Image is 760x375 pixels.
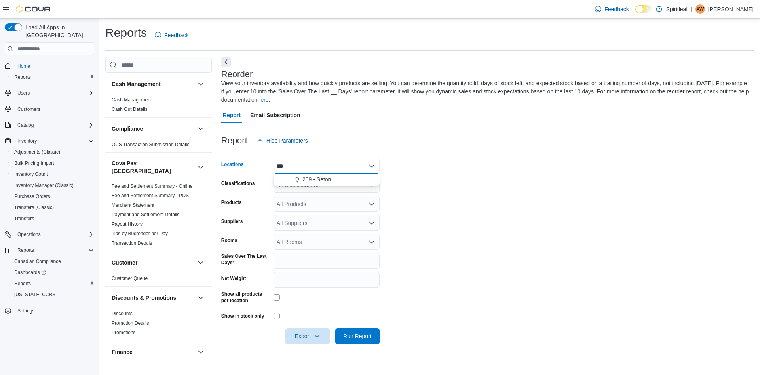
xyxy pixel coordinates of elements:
[266,137,308,145] span: Hide Parameters
[112,183,193,189] a: Fee and Settlement Summary - Online
[221,161,244,168] label: Locations
[11,279,94,288] span: Reports
[14,246,94,255] span: Reports
[11,147,63,157] a: Adjustments (Classic)
[14,204,54,211] span: Transfers (Classic)
[17,247,34,253] span: Reports
[14,291,55,298] span: [US_STATE] CCRS
[2,135,97,147] button: Inventory
[112,80,161,88] h3: Cash Management
[14,215,34,222] span: Transfers
[221,313,264,319] label: Show in stock only
[221,70,253,79] h3: Reorder
[290,328,325,344] span: Export
[17,106,40,112] span: Customers
[14,136,94,146] span: Inventory
[11,268,49,277] a: Dashboards
[221,199,242,206] label: Products
[112,106,148,112] span: Cash Out Details
[14,230,94,239] span: Operations
[14,120,94,130] span: Catalog
[2,305,97,316] button: Settings
[11,203,57,212] a: Transfers (Classic)
[2,88,97,99] button: Users
[22,23,94,39] span: Load All Apps in [GEOGRAPHIC_DATA]
[8,278,97,289] button: Reports
[112,275,148,282] span: Customer Queue
[221,57,231,67] button: Next
[11,279,34,288] a: Reports
[11,203,94,212] span: Transfers (Classic)
[112,348,133,356] h3: Finance
[14,230,44,239] button: Operations
[11,192,53,201] a: Purchase Orders
[369,163,375,169] button: Close list of options
[695,4,705,14] div: Amber W
[11,169,51,179] a: Inventory Count
[11,158,94,168] span: Bulk Pricing Import
[8,72,97,83] button: Reports
[196,124,205,133] button: Compliance
[8,267,97,278] a: Dashboards
[152,27,192,43] a: Feedback
[8,180,97,191] button: Inventory Manager (Classic)
[5,57,94,337] nav: Complex example
[14,269,46,276] span: Dashboards
[8,256,97,267] button: Canadian Compliance
[11,192,94,201] span: Purchase Orders
[105,274,212,286] div: Customer
[17,63,30,69] span: Home
[11,72,34,82] a: Reports
[11,257,94,266] span: Canadian Compliance
[164,31,188,39] span: Feedback
[666,4,688,14] p: Spiritleaf
[105,309,212,341] div: Discounts & Promotions
[14,88,33,98] button: Users
[11,169,94,179] span: Inventory Count
[14,61,33,71] a: Home
[112,259,194,266] button: Customer
[343,332,372,340] span: Run Report
[369,201,375,207] button: Open list of options
[112,159,194,175] button: Cova Pay [GEOGRAPHIC_DATA]
[14,193,50,200] span: Purchase Orders
[17,138,37,144] span: Inventory
[14,149,60,155] span: Adjustments (Classic)
[112,348,194,356] button: Finance
[708,4,754,14] p: [PERSON_NAME]
[274,174,380,185] div: Choose from the following options
[196,347,205,357] button: Finance
[112,294,176,302] h3: Discounts & Promotions
[8,191,97,202] button: Purchase Orders
[250,107,300,123] span: Email Subscription
[604,5,629,13] span: Feedback
[112,193,189,198] a: Fee and Settlement Summary - POS
[11,214,37,223] a: Transfers
[11,158,57,168] a: Bulk Pricing Import
[14,88,94,98] span: Users
[112,230,168,237] span: Tips by Budtender per Day
[11,147,94,157] span: Adjustments (Classic)
[635,5,652,13] input: Dark Mode
[17,90,30,96] span: Users
[112,221,142,227] span: Payout History
[221,180,255,187] label: Classifications
[112,80,194,88] button: Cash Management
[196,258,205,267] button: Customer
[112,329,136,336] span: Promotions
[112,107,148,112] a: Cash Out Details
[112,310,133,317] span: Discounts
[11,290,94,299] span: Washington CCRS
[369,239,375,245] button: Open list of options
[8,158,97,169] button: Bulk Pricing Import
[112,231,168,236] a: Tips by Budtender per Day
[112,311,133,316] a: Discounts
[112,240,152,246] a: Transaction Details
[8,169,97,180] button: Inventory Count
[14,280,31,287] span: Reports
[14,104,94,114] span: Customers
[14,136,40,146] button: Inventory
[221,253,270,266] label: Sales Over The Last Days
